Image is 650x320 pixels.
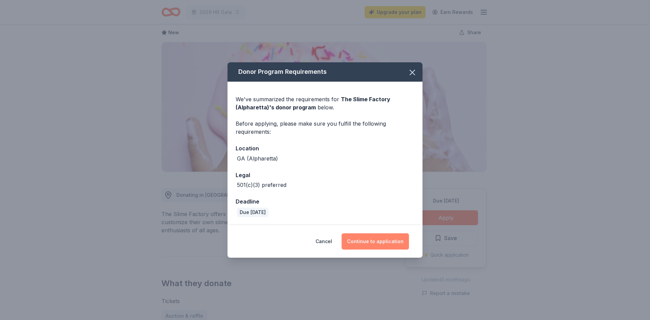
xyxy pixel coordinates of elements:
[237,181,286,189] div: 501(c)(3) preferred
[227,62,422,82] div: Donor Program Requirements
[236,171,414,179] div: Legal
[236,95,414,111] div: We've summarized the requirements for below.
[342,233,409,250] button: Continue to application
[236,144,414,153] div: Location
[236,120,414,136] div: Before applying, please make sure you fulfill the following requirements:
[316,233,332,250] button: Cancel
[237,154,278,163] div: GA (Alpharetta)
[236,197,414,206] div: Deadline
[237,208,268,217] div: Due [DATE]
